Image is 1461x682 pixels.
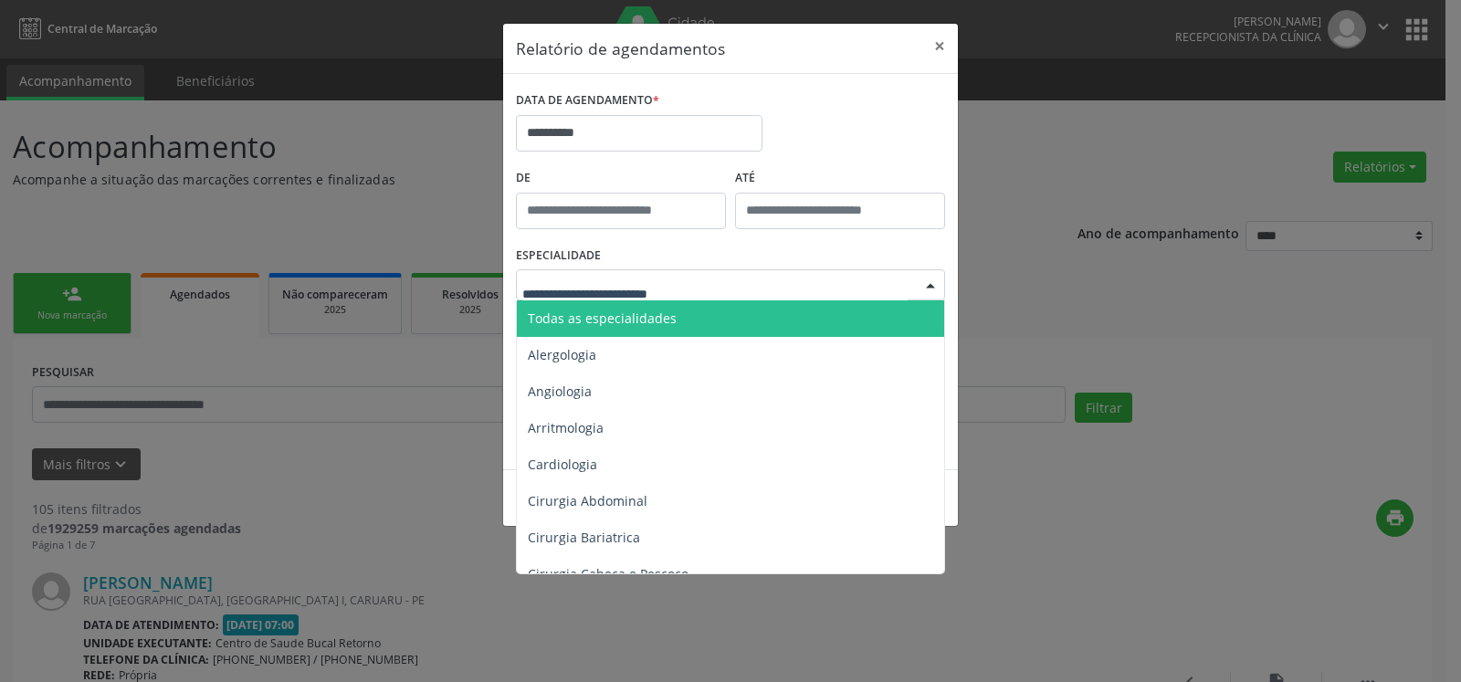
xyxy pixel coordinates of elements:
button: Close [921,24,958,68]
span: Cirurgia Bariatrica [528,529,640,546]
span: Arritmologia [528,419,604,436]
label: DATA DE AGENDAMENTO [516,87,659,115]
span: Cirurgia Abdominal [528,492,647,509]
h5: Relatório de agendamentos [516,37,725,60]
span: Todas as especialidades [528,310,677,327]
label: ATÉ [735,164,945,193]
span: Alergologia [528,346,596,363]
span: Angiologia [528,383,592,400]
label: ESPECIALIDADE [516,242,601,270]
span: Cirurgia Cabeça e Pescoço [528,565,688,582]
span: Cardiologia [528,456,597,473]
label: De [516,164,726,193]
